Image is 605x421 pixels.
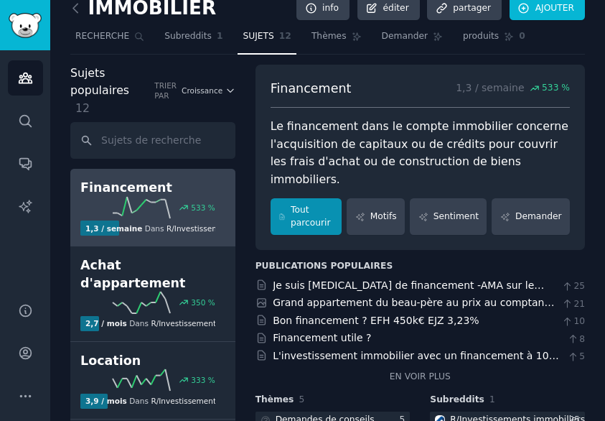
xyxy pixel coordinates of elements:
[271,118,570,188] div: Le financement dans le compte immobilier concerne l'acquisition de capitaux ou de crédits pour co...
[271,198,342,235] a: Tout parcourir
[561,298,585,311] span: 21
[70,169,235,246] a: Financement533 %1,3 / semaineDans R/Investissements immobiliers
[182,85,235,96] button: Croissance
[463,30,499,43] span: produits
[70,65,144,100] span: Sujets populaires
[273,332,371,343] a: Financement utile ?
[80,394,215,409] div: Dans
[273,297,555,323] a: Grand appartement du beau-père au prix au comptant -> offre de financement schei*e ?
[191,297,215,307] div: 350 %
[311,30,347,43] span: Thèmes
[70,342,235,420] a: Location333 %3,9 / moisDans R/Investissements immobiliers
[75,101,90,115] span: 12
[164,30,212,43] span: Subreddits
[430,394,484,407] span: Subreddits
[492,198,570,235] a: Demander
[80,352,225,370] h2: Location
[255,394,294,407] span: Thèmes
[273,279,548,306] a: Je suis [MEDICAL_DATA] de financement -AMA sur le financement de la construction, KfW, Zinsen & C...
[382,30,428,43] span: Demander
[390,371,451,384] a: EN VOIR PLUS
[347,198,405,235] a: Motifs
[154,80,177,101] div: TRIER PAR
[85,397,127,405] b: 3,9 / mois
[167,224,282,233] span: R/ Investissements immobiliers
[217,30,223,43] span: 1
[299,394,304,404] span: 5
[255,260,393,273] div: PUBLICATIONS POPULAIRES
[306,25,367,55] a: Thèmes
[9,13,42,38] img: Logo GummySearch
[85,319,127,328] b: 2,7 / mois
[519,30,525,43] span: 0
[80,221,215,236] div: Dans
[70,122,235,159] input: Sujets de recherche
[561,280,585,293] span: 25
[80,316,215,331] div: Dans
[191,203,215,213] div: 533 %
[238,25,296,55] a: SUJETS12
[151,319,266,328] span: R/ Investissements immobiliers
[279,30,291,43] span: 12
[75,30,129,43] span: RECHERCHE
[85,224,142,233] b: 1,3 / semaine
[191,375,215,385] div: 333 %
[243,30,273,43] span: SUJETS
[273,350,559,376] a: L'investissement immobilier avec un financement à 100 % est-il utile ?
[410,198,487,235] a: Sentiment
[273,315,479,326] a: Bon financement ? EFH 450k€ EJZ 3,23%
[70,25,149,55] a: RECHERCHE
[151,397,266,405] span: R/ Investissements immobiliers
[489,394,495,404] span: 1
[561,315,585,328] span: 10
[70,246,235,342] a: Achat d'appartement350 %2,7 / moisDans R/Investissements immobiliers
[567,333,585,346] span: 8
[456,80,570,98] p: 1,3 / semaine
[182,85,222,96] span: Croissance
[458,25,530,55] a: produits0
[159,25,228,55] a: Subreddits1
[80,256,225,292] h2: Achat d'appartement
[542,82,570,95] span: 533 %
[80,179,225,197] h2: Financement
[271,80,352,98] span: Financement
[377,25,449,55] a: Demander
[567,351,585,364] span: 5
